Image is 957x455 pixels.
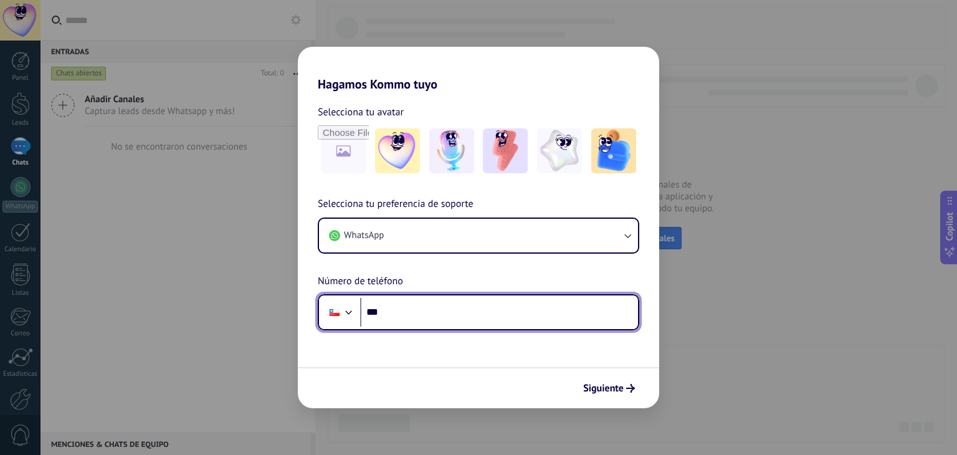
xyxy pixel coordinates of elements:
button: Siguiente [578,378,640,399]
span: Selecciona tu preferencia de soporte [318,196,474,213]
span: WhatsApp [344,229,384,242]
span: Número de teléfono [318,274,403,290]
span: Siguiente [583,384,624,393]
span: Selecciona tu avatar [318,104,404,120]
img: -3.jpeg [483,128,528,173]
img: -2.jpeg [429,128,474,173]
img: -5.jpeg [591,128,636,173]
div: Chile: + 56 [323,299,346,325]
img: -4.jpeg [537,128,582,173]
h2: Hagamos Kommo tuyo [298,47,659,92]
img: -1.jpeg [375,128,420,173]
button: WhatsApp [319,219,638,252]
